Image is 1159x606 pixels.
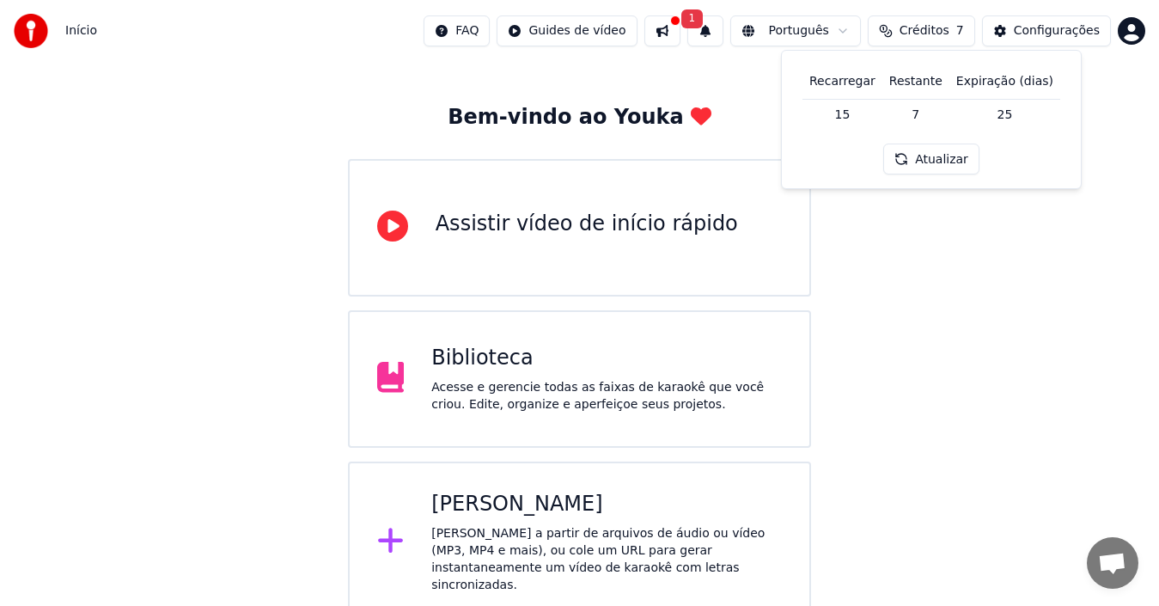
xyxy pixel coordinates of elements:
div: Acesse e gerencie todas as faixas de karaokê que você criou. Edite, organize e aperfeiçoe seus pr... [431,379,782,413]
span: 1 [681,9,704,28]
img: youka [14,14,48,48]
div: Assistir vídeo de início rápido [436,211,738,238]
button: Guides de vídeo [497,15,637,46]
td: 25 [949,99,1060,130]
span: Início [65,22,97,40]
th: Restante [882,64,949,99]
td: 7 [882,99,949,130]
button: 1 [687,15,723,46]
span: Créditos [900,22,949,40]
th: Recarregar [802,64,882,99]
nav: breadcrumb [65,22,97,40]
div: [PERSON_NAME] [431,491,782,518]
td: 15 [802,99,882,130]
div: Biblioteca [431,345,782,372]
button: Configurações [982,15,1111,46]
button: FAQ [424,15,490,46]
div: Bem-vindo ao Youka [448,104,711,132]
button: Atualizar [883,144,979,174]
span: 7 [956,22,964,40]
button: Créditos7 [868,15,975,46]
div: [PERSON_NAME] a partir de arquivos de áudio ou vídeo (MP3, MP4 e mais), ou cole um URL para gerar... [431,525,782,594]
div: Configurações [1014,22,1100,40]
th: Expiração (dias) [949,64,1060,99]
div: Bate-papo aberto [1087,537,1138,589]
